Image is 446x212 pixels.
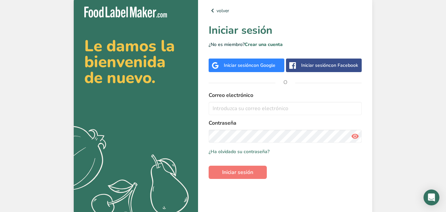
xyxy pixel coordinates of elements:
[245,41,283,48] a: Crear una cuenta
[209,148,269,155] a: ¿Ha olvidado su contraseña?
[209,102,362,115] input: Introduzca su correo electrónico
[251,62,275,68] span: con Google
[209,119,362,127] label: Contraseña
[209,166,267,179] button: Iniciar sesión
[209,91,362,99] label: Correo electrónico
[424,190,439,205] div: Open Intercom Messenger
[224,62,275,69] div: Iniciar sesión
[329,62,358,68] span: con Facebook
[209,7,362,15] a: volver
[209,22,362,38] h1: Iniciar sesión
[275,72,295,92] span: O
[84,38,187,86] h2: Le damos la bienvenida de nuevo.
[301,62,358,69] div: Iniciar sesión
[209,41,362,48] p: ¿No es miembro?
[222,168,253,176] span: Iniciar sesión
[84,7,167,18] img: Food Label Maker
